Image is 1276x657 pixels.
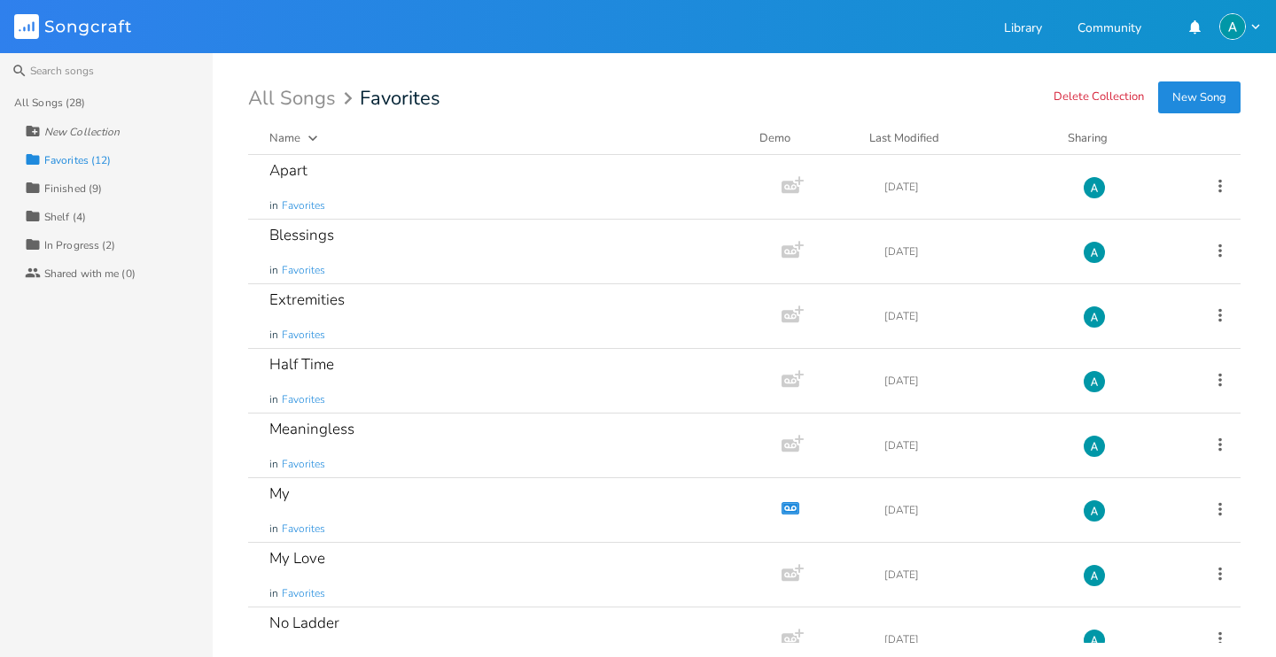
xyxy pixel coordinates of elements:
[269,163,307,178] div: Apart
[1083,629,1106,652] img: Alex
[269,551,325,566] div: My Love
[884,375,1062,386] div: [DATE]
[282,522,325,537] span: Favorites
[269,129,738,147] button: Name
[759,129,848,147] div: Demo
[44,155,111,166] div: Favorites (12)
[282,198,325,213] span: Favorites
[269,292,345,307] div: Extremities
[360,89,440,108] span: Favorites
[1083,176,1106,199] img: Alex
[269,228,334,243] div: Blessings
[269,263,278,278] span: in
[269,457,278,472] span: in
[44,183,102,194] div: Finished (9)
[282,263,325,278] span: Favorites
[269,328,278,343] span: in
[269,615,339,630] div: No Ladder
[884,246,1062,257] div: [DATE]
[869,129,1046,147] button: Last Modified
[1054,90,1144,105] button: Delete Collection
[282,328,325,343] span: Favorites
[1158,81,1241,113] button: New Song
[269,357,334,372] div: Half Time
[269,198,278,213] span: in
[44,268,136,279] div: Shared with me (0)
[269,586,278,601] span: in
[1083,241,1106,264] img: Alex
[1083,499,1106,522] img: Alex
[14,97,85,108] div: All Songs (28)
[44,240,116,251] div: In Progress (2)
[282,586,325,601] span: Favorites
[1078,22,1141,37] a: Community
[884,634,1062,645] div: [DATE]
[269,130,300,146] div: Name
[884,311,1062,321] div: [DATE]
[44,127,120,137] div: New Collection
[248,90,358,107] div: All Songs
[1083,305,1106,328] img: Alex
[1068,129,1174,147] div: Sharing
[869,130,939,146] div: Last Modified
[269,486,290,501] div: My
[269,392,278,407] span: in
[1083,370,1106,393] img: Alex
[1083,435,1106,458] img: Alex
[282,392,325,407] span: Favorites
[1083,564,1106,587] img: Alex
[269,421,354,437] div: Meaningless
[1219,13,1246,40] img: Alex
[1004,22,1042,37] a: Library
[884,182,1062,192] div: [DATE]
[44,212,86,222] div: Shelf (4)
[884,440,1062,451] div: [DATE]
[282,457,325,472] span: Favorites
[884,505,1062,515] div: [DATE]
[269,522,278,537] span: in
[884,569,1062,580] div: [DATE]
